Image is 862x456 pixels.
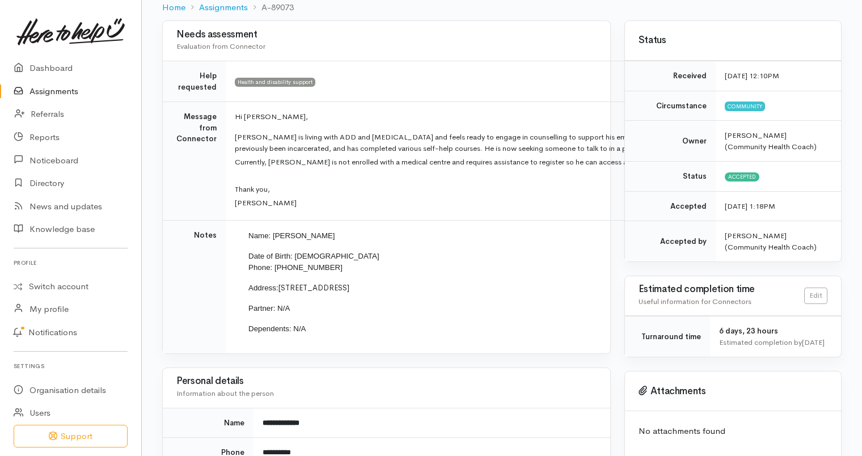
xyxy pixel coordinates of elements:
[725,102,765,111] span: Community
[719,337,827,348] div: Estimated completion by
[176,29,597,40] h3: Needs assessment
[199,1,248,14] a: Assignments
[14,358,128,374] h6: Settings
[625,221,716,262] td: Accepted by
[802,337,825,347] time: [DATE]
[235,132,827,154] p: [PERSON_NAME] is living with ADD and [MEDICAL_DATA] and feels ready to engage in counselling to s...
[235,184,827,195] p: Thank you,
[14,425,128,448] button: Support
[248,304,290,313] span: Partner: N/A
[163,220,226,353] td: Notes
[625,121,716,162] td: Owner
[163,408,253,438] td: Name
[725,172,759,181] span: Accepted
[248,231,335,240] span: Name: [PERSON_NAME]
[235,157,827,168] p: Currently, [PERSON_NAME] is not enrolled with a medical centre and requires assistance to registe...
[235,197,827,209] p: [PERSON_NAME]
[639,284,804,295] h3: Estimated completion time
[235,78,315,87] span: Health and disability support
[176,376,597,387] h3: Personal details
[163,61,226,102] td: Help requested
[639,297,751,306] span: Useful information for Connectors
[163,102,226,221] td: Message from Connector
[625,316,710,357] td: Turnaround time
[725,201,775,211] time: [DATE] 1:18PM
[625,91,716,121] td: Circumstance
[625,162,716,192] td: Status
[14,255,128,271] h6: Profile
[639,35,827,46] h3: Status
[176,41,265,51] span: Evaluation from Connector
[625,191,716,221] td: Accepted
[278,283,349,293] span: [STREET_ADDRESS]
[639,425,827,438] p: No attachments found
[625,61,716,91] td: Received
[176,389,274,398] span: Information about the person
[639,386,827,397] h3: Attachments
[248,324,306,333] span: Dependents: N/A
[248,1,294,14] li: A-89073
[248,252,379,272] span: Date of Birth: [DEMOGRAPHIC_DATA] Phone: [PHONE_NUMBER]
[235,111,827,123] p: Hi [PERSON_NAME],
[719,326,778,336] span: 6 days, 23 hours
[162,1,185,14] a: Home
[248,284,278,292] span: Address:
[716,221,841,262] td: [PERSON_NAME] (Community Health Coach)
[725,71,779,81] time: [DATE] 12:10PM
[725,130,817,151] span: [PERSON_NAME] (Community Health Coach)
[804,288,827,304] a: Edit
